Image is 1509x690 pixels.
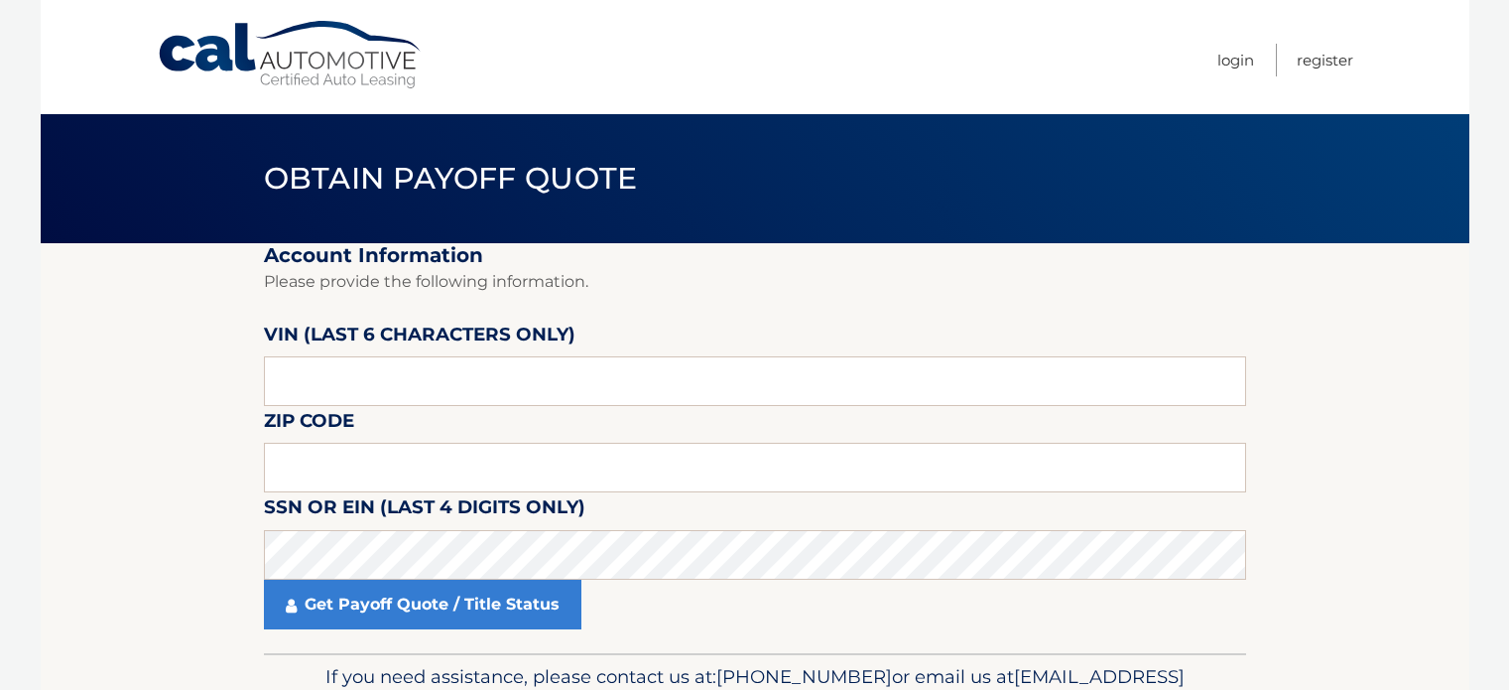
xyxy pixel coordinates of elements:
[1297,44,1353,76] a: Register
[264,580,581,629] a: Get Payoff Quote / Title Status
[157,20,425,90] a: Cal Automotive
[1217,44,1254,76] a: Login
[264,406,354,443] label: Zip Code
[264,243,1246,268] h2: Account Information
[264,492,585,529] label: SSN or EIN (last 4 digits only)
[264,320,575,356] label: VIN (last 6 characters only)
[716,665,892,688] span: [PHONE_NUMBER]
[264,268,1246,296] p: Please provide the following information.
[264,160,638,197] span: Obtain Payoff Quote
